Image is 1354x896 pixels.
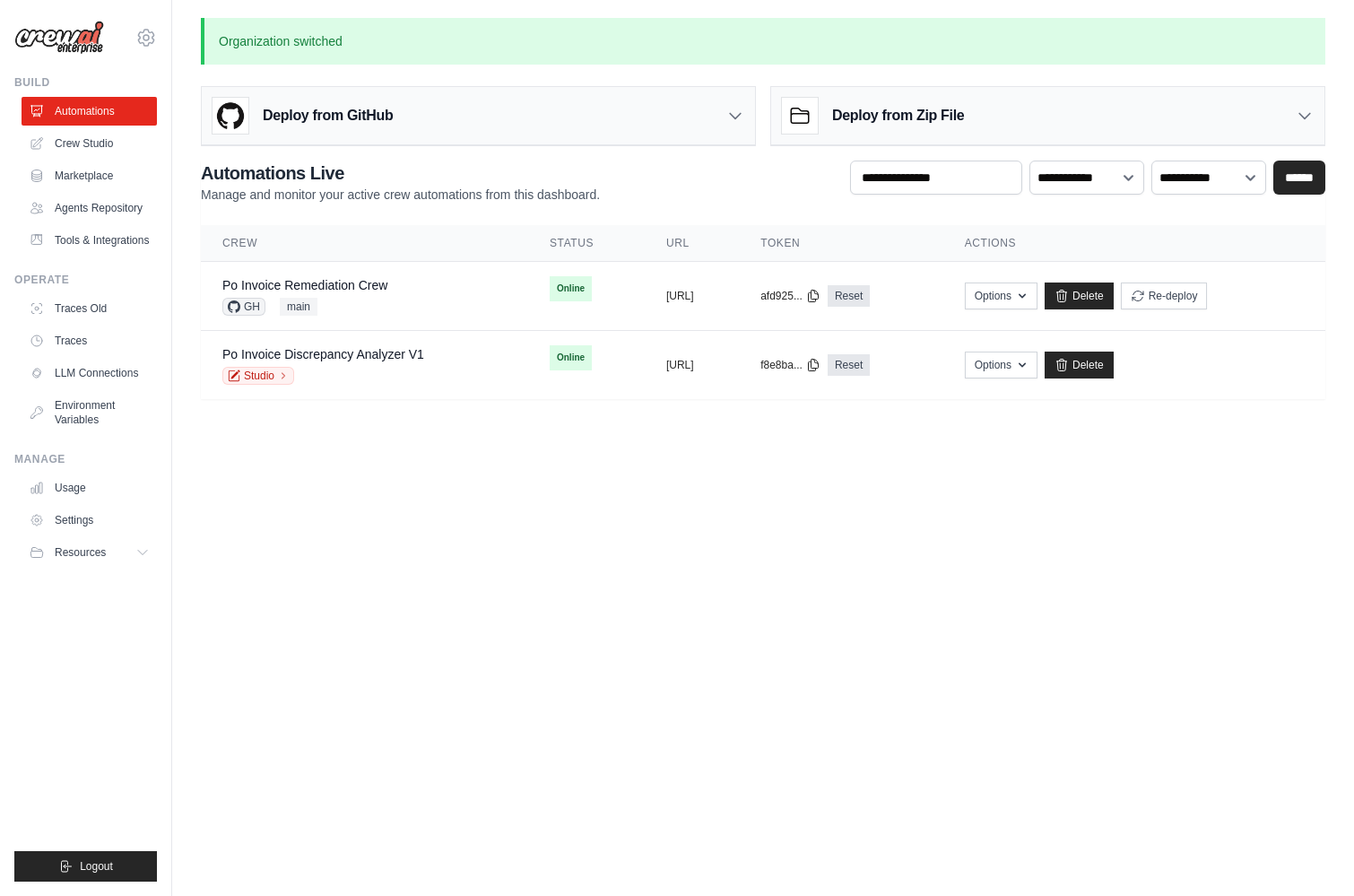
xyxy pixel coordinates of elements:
[201,186,600,204] p: Manage and monitor your active crew automations from this dashboard.
[201,18,1325,65] p: Organization switched
[14,452,157,466] div: Manage
[1264,810,1354,896] iframe: Chat Widget
[14,75,157,90] div: Build
[760,289,820,303] button: afd925...
[645,225,739,262] th: URL
[943,225,1325,262] th: Actions
[22,474,157,502] a: Usage
[22,129,157,158] a: Crew Studio
[528,225,645,262] th: Status
[22,359,157,387] a: LLM Connections
[222,278,387,292] a: Po Invoice Remediation Crew
[213,98,248,134] img: GitHub Logo
[828,354,870,376] a: Reset
[80,859,113,874] span: Logout
[1121,283,1208,309] button: Re-deploy
[263,105,393,126] h3: Deploy from GitHub
[201,225,528,262] th: Crew
[550,345,592,370] span: Online
[828,285,870,307] a: Reset
[550,276,592,301] span: Online
[55,545,106,560] span: Resources
[222,367,294,385] a: Studio
[22,538,157,567] button: Resources
[739,225,942,262] th: Token
[22,161,157,190] a: Marketplace
[22,506,157,535] a: Settings
[1045,283,1114,309] a: Delete
[965,352,1037,378] button: Options
[201,161,600,186] h2: Automations Live
[22,391,157,434] a: Environment Variables
[22,194,157,222] a: Agents Repository
[22,294,157,323] a: Traces Old
[222,347,424,361] a: Po Invoice Discrepancy Analyzer V1
[14,21,104,55] img: Logo
[22,326,157,355] a: Traces
[22,97,157,126] a: Automations
[222,298,265,316] span: GH
[1045,352,1114,378] a: Delete
[965,283,1037,309] button: Options
[760,358,820,372] button: f8e8ba...
[14,273,157,287] div: Operate
[280,298,317,316] span: main
[22,226,157,255] a: Tools & Integrations
[832,105,964,126] h3: Deploy from Zip File
[14,851,157,882] button: Logout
